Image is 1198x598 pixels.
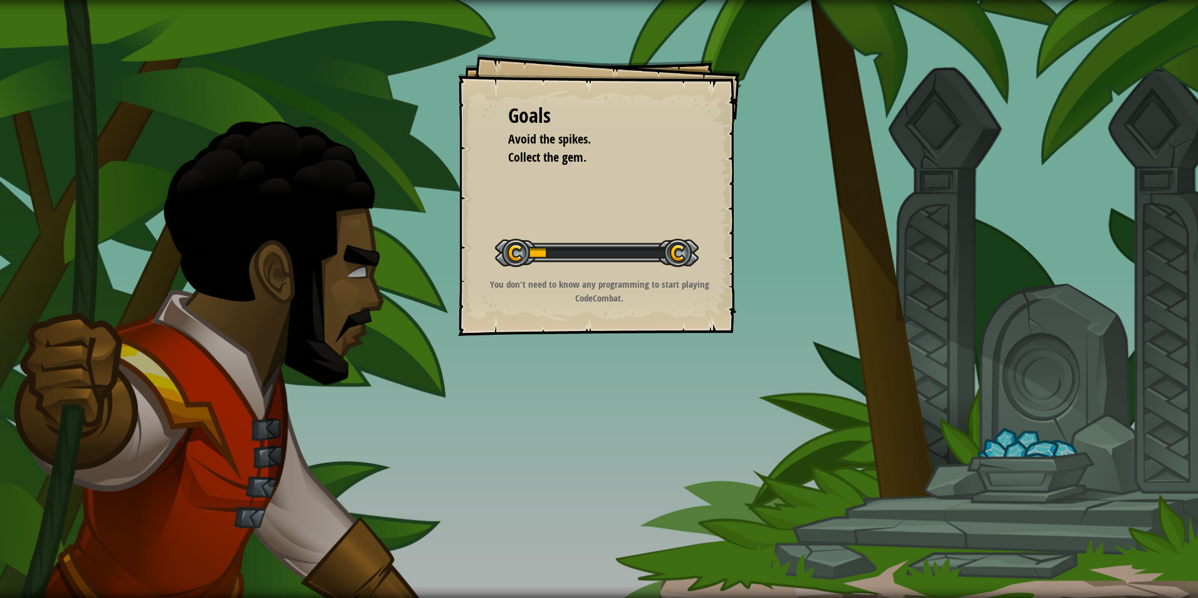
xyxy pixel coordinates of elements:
[474,278,725,305] p: You don't need to know any programming to start playing CodeCombat.
[492,149,687,167] li: Collect the gem.
[508,149,586,165] span: Collect the gem.
[508,102,690,130] div: Goals
[508,130,591,147] span: Avoid the spikes.
[492,130,687,149] li: Avoid the spikes.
